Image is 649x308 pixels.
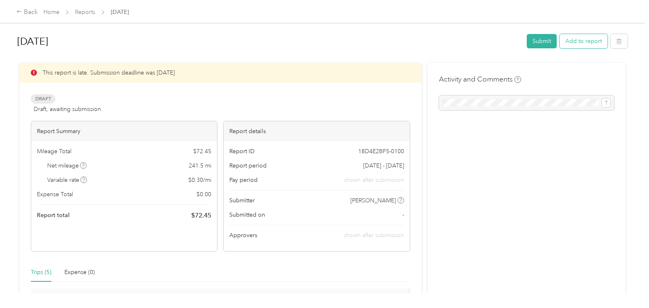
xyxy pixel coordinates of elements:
[358,147,404,156] span: 18D4E2BF5-0100
[47,176,87,184] span: Variable rate
[47,161,87,170] span: Net mileage
[224,121,409,141] div: Report details
[34,105,101,113] span: Draft, awaiting submission
[402,211,404,219] span: -
[229,196,255,205] span: Submitter
[229,231,257,240] span: Approvers
[16,7,38,17] div: Back
[111,8,129,16] span: [DATE]
[37,211,70,220] span: Report total
[31,268,51,277] div: Trips (5)
[191,211,211,220] span: $ 72.45
[229,176,258,184] span: Pay period
[560,34,608,48] button: Add to report
[19,63,422,83] div: This report is late. Submission deadline was [DATE]
[17,32,521,51] h1: Aug1 2025
[75,9,95,16] a: Reports
[37,190,73,199] span: Expense Total
[229,147,255,156] span: Report ID
[43,9,59,16] a: Home
[31,121,217,141] div: Report Summary
[350,196,396,205] span: [PERSON_NAME]
[37,147,71,156] span: Mileage Total
[344,176,404,184] span: shown after submission
[527,34,557,48] button: Submit
[189,161,211,170] span: 241.5 mi
[197,190,211,199] span: $ 0.00
[363,161,404,170] span: [DATE] - [DATE]
[344,232,404,239] span: shown after submission
[188,176,211,184] span: $ 0.30 / mi
[31,94,55,104] span: Draft
[64,268,95,277] div: Expense (0)
[603,262,649,308] iframe: Everlance-gr Chat Button Frame
[193,147,211,156] span: $ 72.45
[229,161,267,170] span: Report period
[229,211,265,219] span: Submitted on
[439,74,521,84] h4: Activity and Comments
